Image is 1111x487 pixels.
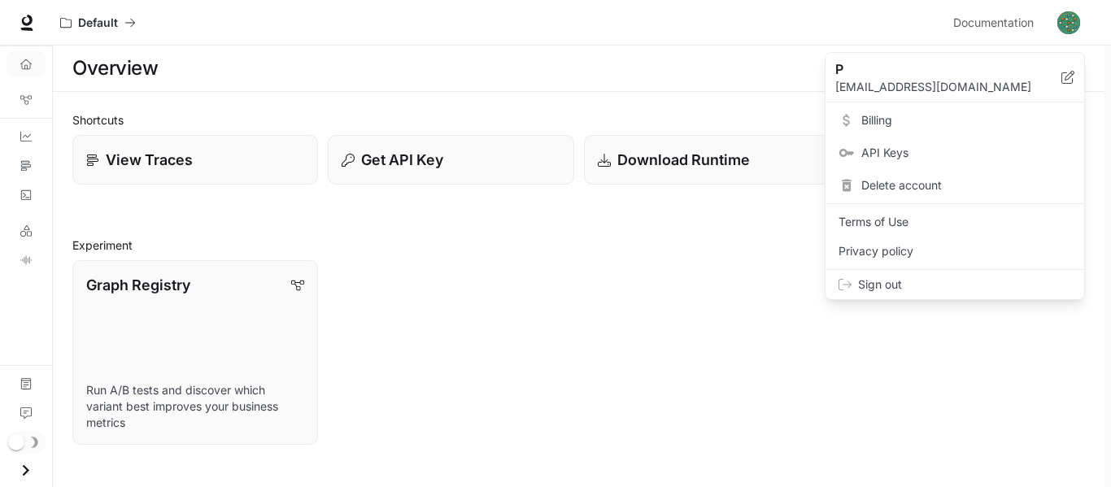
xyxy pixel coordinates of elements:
a: Terms of Use [829,207,1081,237]
div: Sign out [826,270,1084,299]
span: API Keys [861,145,1071,161]
div: P[EMAIL_ADDRESS][DOMAIN_NAME] [826,53,1084,102]
span: Sign out [858,276,1071,293]
p: [EMAIL_ADDRESS][DOMAIN_NAME] [835,79,1061,95]
p: P [835,59,1035,79]
div: Delete account [829,171,1081,200]
span: Delete account [861,177,1071,193]
a: API Keys [829,138,1081,167]
span: Terms of Use [839,214,1071,230]
span: Billing [861,112,1071,128]
a: Billing [829,106,1081,135]
span: Privacy policy [839,243,1071,259]
a: Privacy policy [829,237,1081,266]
